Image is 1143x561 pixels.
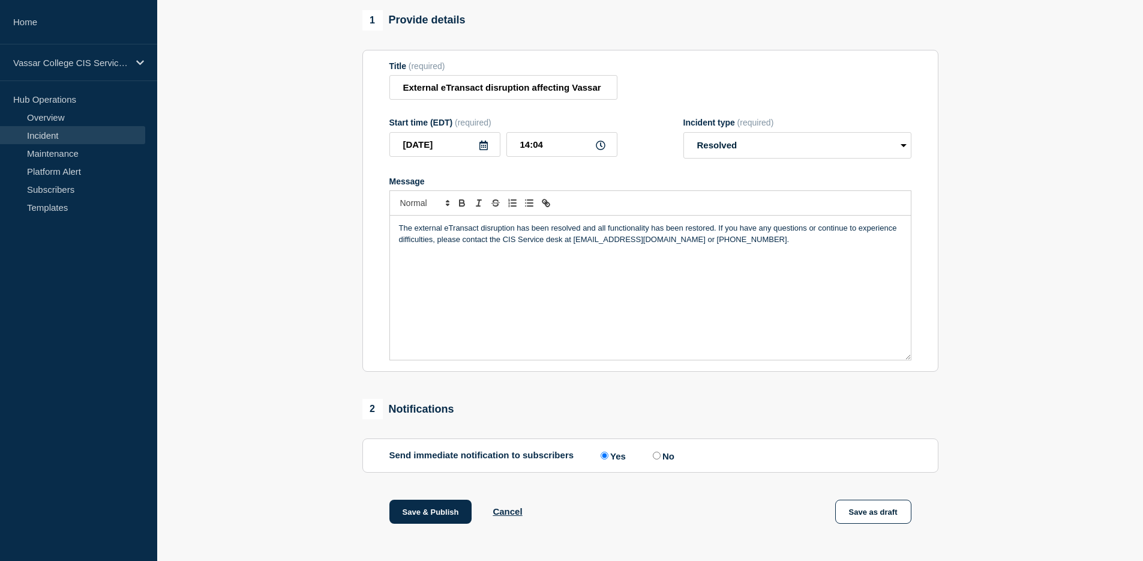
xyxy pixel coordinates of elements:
[598,450,626,461] label: Yes
[470,196,487,210] button: Toggle italic text
[487,196,504,210] button: Toggle strikethrough text
[454,196,470,210] button: Toggle bold text
[389,177,911,186] div: Message
[683,132,911,159] select: Incident type
[389,132,500,157] input: YYYY-MM-DD
[835,500,911,524] button: Save as draft
[362,10,466,31] div: Provide details
[409,61,445,71] span: (required)
[395,196,454,210] span: Font size
[362,399,454,419] div: Notifications
[389,500,472,524] button: Save & Publish
[493,506,522,517] button: Cancel
[650,450,674,461] label: No
[601,452,608,459] input: Yes
[455,118,491,127] span: (required)
[390,216,911,360] div: Message
[506,132,617,157] input: HH:MM
[538,196,554,210] button: Toggle link
[389,450,911,461] div: Send immediate notification to subscribers
[389,61,617,71] div: Title
[521,196,538,210] button: Toggle bulleted list
[362,10,383,31] span: 1
[399,223,902,245] p: The external eTransact disruption has been resolved and all functionality has been restored. If y...
[13,58,128,68] p: Vassar College CIS Service Status Page
[683,118,911,127] div: Incident type
[737,118,774,127] span: (required)
[504,196,521,210] button: Toggle ordered list
[362,399,383,419] span: 2
[389,450,574,461] p: Send immediate notification to subscribers
[389,118,617,127] div: Start time (EDT)
[389,75,617,100] input: Title
[653,452,661,459] input: No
